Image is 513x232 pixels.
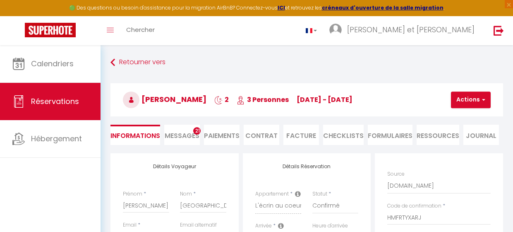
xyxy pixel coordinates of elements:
li: Ressources [417,125,459,145]
li: Contrat [244,125,279,145]
label: Source [387,170,405,178]
label: Arrivée [255,222,272,230]
label: Appartement [255,190,289,198]
label: Statut [312,190,327,198]
a: ... [PERSON_NAME] et [PERSON_NAME] [323,16,485,45]
a: créneaux d'ouverture de la salle migration [322,4,443,11]
span: Hébergement [31,133,82,144]
label: Heure d'arrivée [312,222,348,230]
span: [DATE] - [DATE] [297,95,352,104]
img: ... [329,24,342,36]
li: Journal [463,125,499,145]
label: Email [123,221,137,229]
label: Prénom [123,190,142,198]
span: Réservations [31,96,79,106]
span: Calendriers [31,58,74,69]
li: Informations [110,125,160,145]
li: CHECKLISTS [323,125,364,145]
li: FORMULAIRES [368,125,412,145]
span: Chercher [126,25,155,34]
span: 2 [214,95,229,104]
span: [PERSON_NAME] [123,94,206,104]
a: Chercher [120,16,161,45]
span: 21 [193,127,201,135]
label: Nom [180,190,192,198]
label: Email alternatif [180,221,217,229]
button: Ouvrir le widget de chat LiveChat [7,3,31,28]
img: logout [494,25,504,36]
li: Paiements [204,125,240,145]
li: Facture [283,125,319,145]
img: Super Booking [25,23,76,37]
h4: Détails Réservation [255,164,359,169]
span: [PERSON_NAME] et [PERSON_NAME] [347,24,475,35]
button: Actions [451,92,491,108]
span: 3 Personnes [237,95,289,104]
h4: Détails Voyageur [123,164,226,169]
span: Messages [165,131,199,140]
a: Retourner vers [110,55,503,70]
a: ICI [278,4,285,11]
label: Code de confirmation [387,202,441,210]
